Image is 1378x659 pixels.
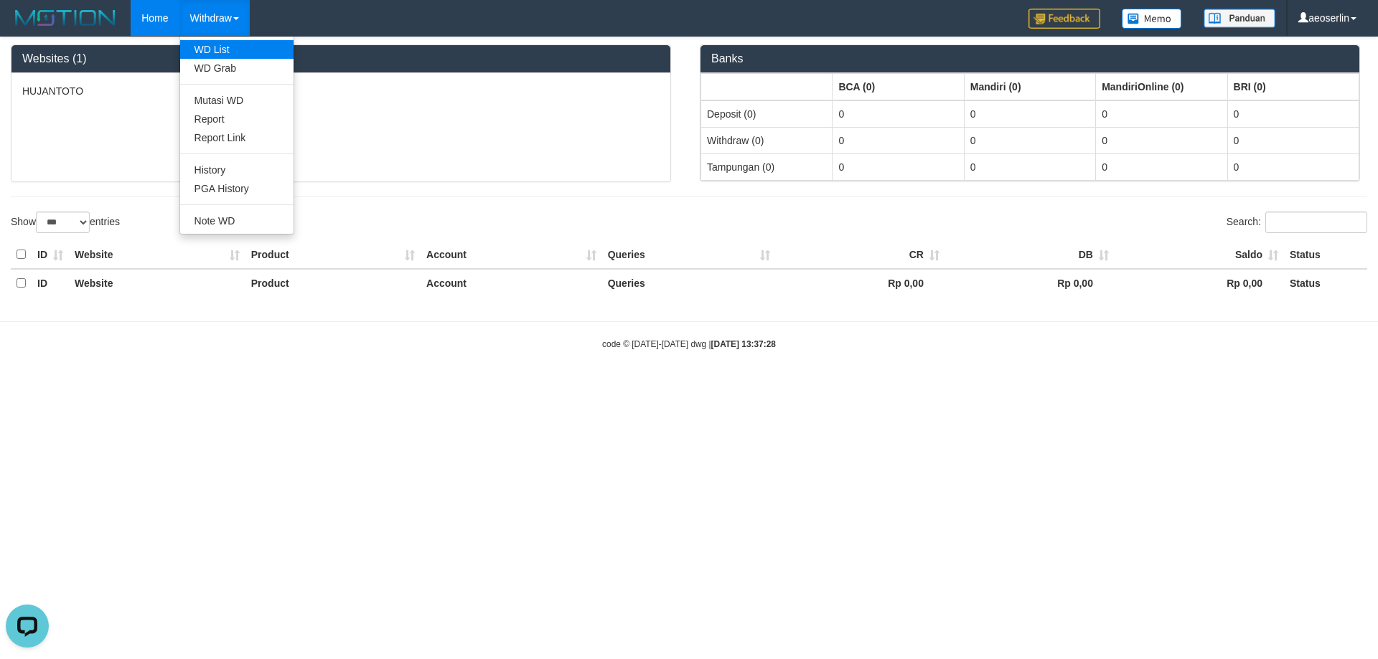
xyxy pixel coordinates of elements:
button: Open LiveChat chat widget [6,6,49,49]
small: code © [DATE]-[DATE] dwg | [602,339,776,349]
a: Report Link [180,128,294,147]
a: Report [180,110,294,128]
th: Group: activate to sort column ascending [1096,73,1227,100]
td: Tampungan (0) [701,153,833,180]
select: Showentries [36,212,90,233]
a: WD Grab [180,59,294,77]
th: Rp 0,00 [1115,269,1284,297]
td: 0 [1227,127,1359,153]
th: DB [945,241,1115,269]
td: 0 [1096,100,1227,128]
th: Saldo [1115,241,1284,269]
img: Button%20Memo.svg [1122,9,1182,29]
th: Status [1284,241,1367,269]
th: Account [421,241,602,269]
th: Rp 0,00 [776,269,945,297]
td: 0 [964,153,1095,180]
a: WD List [180,40,294,59]
img: Feedback.jpg [1028,9,1100,29]
th: Group: activate to sort column ascending [833,73,964,100]
th: Website [69,241,245,269]
td: 0 [964,100,1095,128]
td: 0 [964,127,1095,153]
a: PGA History [180,179,294,198]
td: 0 [833,153,964,180]
td: 0 [1227,100,1359,128]
td: Deposit (0) [701,100,833,128]
img: MOTION_logo.png [11,7,120,29]
td: 0 [1096,127,1227,153]
th: Website [69,269,245,297]
h3: Websites (1) [22,52,660,65]
th: Queries [602,269,776,297]
td: Withdraw (0) [701,127,833,153]
td: 0 [833,100,964,128]
img: panduan.png [1204,9,1275,28]
th: Group: activate to sort column ascending [964,73,1095,100]
th: Group: activate to sort column ascending [1227,73,1359,100]
th: Queries [602,241,776,269]
th: Account [421,269,602,297]
td: 0 [1096,153,1227,180]
p: HUJANTOTO [22,84,660,98]
a: Mutasi WD [180,91,294,110]
th: Product [245,241,421,269]
th: Product [245,269,421,297]
strong: [DATE] 13:37:28 [711,339,776,349]
th: Group: activate to sort column ascending [701,73,833,100]
th: ID [32,269,69,297]
th: Status [1284,269,1367,297]
th: Rp 0,00 [945,269,1115,297]
a: History [180,161,294,179]
td: 0 [1227,153,1359,180]
a: Note WD [180,212,294,230]
td: 0 [833,127,964,153]
input: Search: [1265,212,1367,233]
th: CR [776,241,945,269]
label: Search: [1227,212,1367,233]
h3: Banks [711,52,1349,65]
label: Show entries [11,212,120,233]
th: ID [32,241,69,269]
